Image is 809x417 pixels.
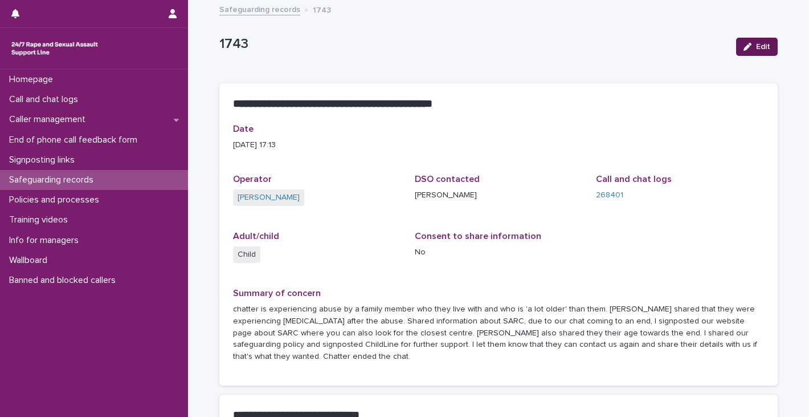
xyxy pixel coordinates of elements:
[233,124,254,133] span: Date
[233,175,272,184] span: Operator
[313,3,331,15] p: 1743
[5,175,103,185] p: Safeguarding records
[415,175,480,184] span: DSO contacted
[233,139,764,151] p: [DATE] 17:13
[219,36,727,52] p: 1743
[596,175,672,184] span: Call and chat logs
[233,303,764,363] p: chatter is experiencing abuse by a family member who they live with and who is 'a lot older' than...
[596,189,623,201] a: 268401
[415,189,583,201] p: [PERSON_NAME]
[736,38,778,56] button: Edit
[5,74,62,85] p: Homepage
[219,2,300,15] a: Safeguarding records
[5,114,95,125] p: Caller management
[415,246,583,258] p: No
[5,155,84,165] p: Signposting links
[9,37,100,60] img: rhQMoQhaT3yELyF149Cw
[233,246,260,263] span: Child
[233,289,321,298] span: Summary of concern
[233,232,279,241] span: Adult/child
[5,94,87,105] p: Call and chat logs
[5,214,77,225] p: Training videos
[415,232,541,241] span: Consent to share information
[5,135,146,145] p: End of phone call feedback form
[5,275,125,286] p: Banned and blocked callers
[756,43,770,51] span: Edit
[5,235,88,246] p: Info for managers
[5,195,108,205] p: Policies and processes
[238,192,300,204] a: [PERSON_NAME]
[5,255,56,266] p: Wallboard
